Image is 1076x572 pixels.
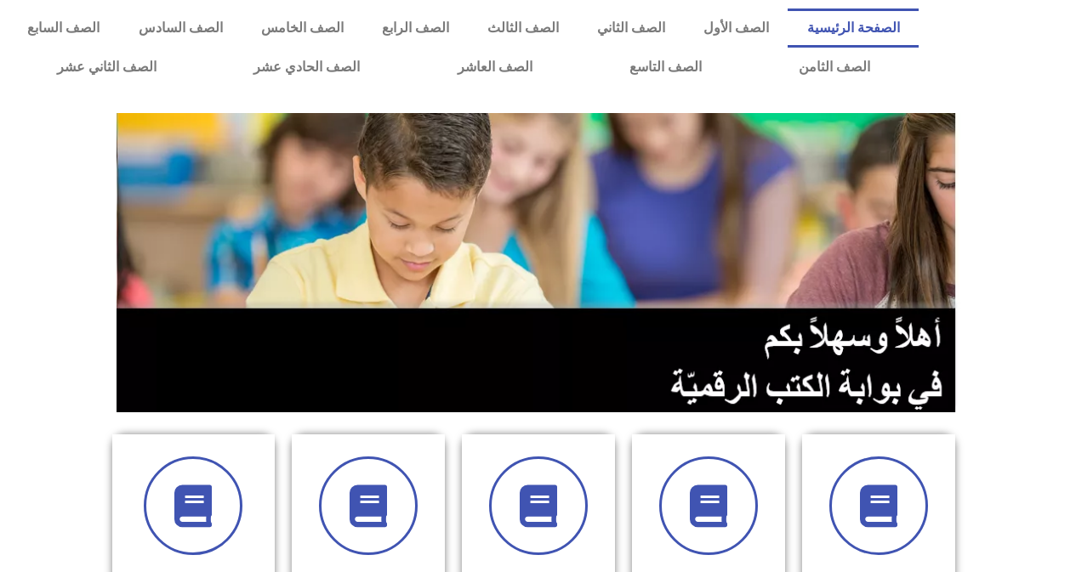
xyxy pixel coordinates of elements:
[9,8,119,48] a: الصف السابع
[788,8,919,48] a: الصفحة الرئيسية
[362,8,468,48] a: الصف الرابع
[242,8,362,48] a: الصف الخامس
[578,8,684,48] a: الصف الثاني
[684,8,788,48] a: الصف الأول
[581,48,750,87] a: الصف التاسع
[205,48,408,87] a: الصف الحادي عشر
[9,48,205,87] a: الصف الثاني عشر
[468,8,578,48] a: الصف الثالث
[750,48,919,87] a: الصف الثامن
[409,48,581,87] a: الصف العاشر
[119,8,242,48] a: الصف السادس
